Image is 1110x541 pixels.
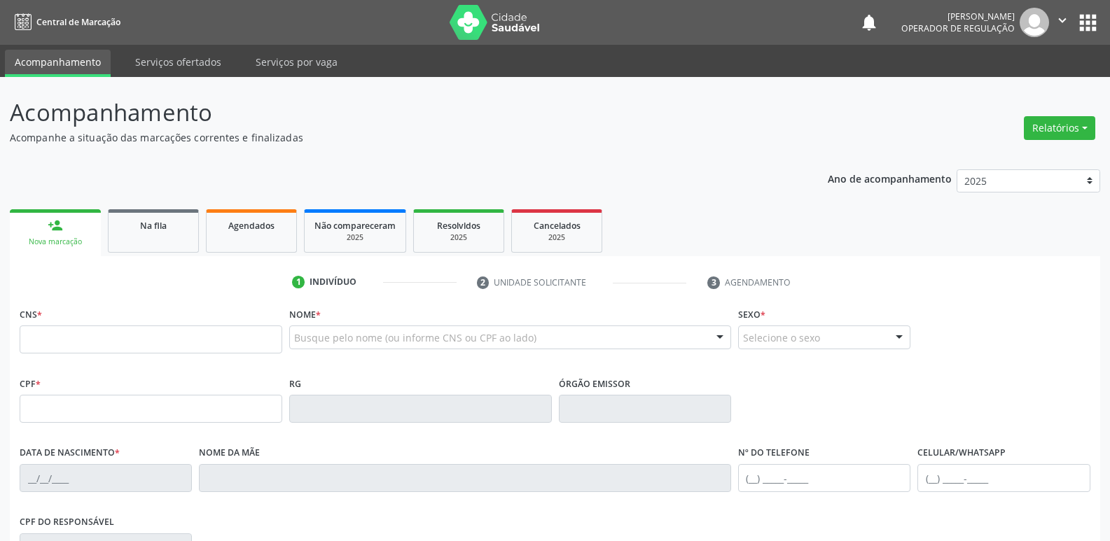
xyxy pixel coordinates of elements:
span: Busque pelo nome (ou informe CNS ou CPF ao lado) [294,330,536,345]
a: Acompanhamento [5,50,111,77]
p: Acompanhe a situação das marcações correntes e finalizadas [10,130,773,145]
input: __/__/____ [20,464,192,492]
a: Serviços por vaga [246,50,347,74]
div: 2025 [314,232,396,243]
span: Operador de regulação [901,22,1015,34]
span: Agendados [228,220,275,232]
label: Nome da mãe [199,442,260,464]
div: [PERSON_NAME] [901,10,1015,22]
button: apps [1076,10,1100,35]
a: Serviços ofertados [125,50,231,74]
span: Selecione o sexo [743,330,820,345]
label: Nº do Telefone [738,442,810,464]
p: Ano de acompanhamento [828,169,952,187]
div: 1 [292,276,305,288]
button:  [1049,8,1076,37]
span: Na fila [140,220,167,232]
label: Nome [289,304,321,325]
label: CNS [20,304,42,325]
i:  [1055,13,1070,28]
button: Relatórios [1024,116,1095,140]
p: Acompanhamento [10,95,773,130]
img: img [1020,8,1049,37]
span: Resolvidos [437,220,480,232]
input: (__) _____-_____ [917,464,1090,492]
input: (__) _____-_____ [738,464,910,492]
label: Órgão emissor [559,373,630,395]
button: notifications [859,13,879,32]
label: Data de nascimento [20,442,120,464]
div: person_add [48,218,63,233]
span: Cancelados [534,220,581,232]
div: 2025 [424,232,494,243]
label: CPF [20,373,41,395]
label: Sexo [738,304,765,325]
div: 2025 [522,232,592,243]
a: Central de Marcação [10,10,120,34]
label: Celular/WhatsApp [917,442,1006,464]
label: RG [289,373,301,395]
label: CPF do responsável [20,512,114,533]
div: Nova marcação [20,237,91,247]
span: Não compareceram [314,220,396,232]
div: Indivíduo [310,276,356,288]
span: Central de Marcação [36,16,120,28]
